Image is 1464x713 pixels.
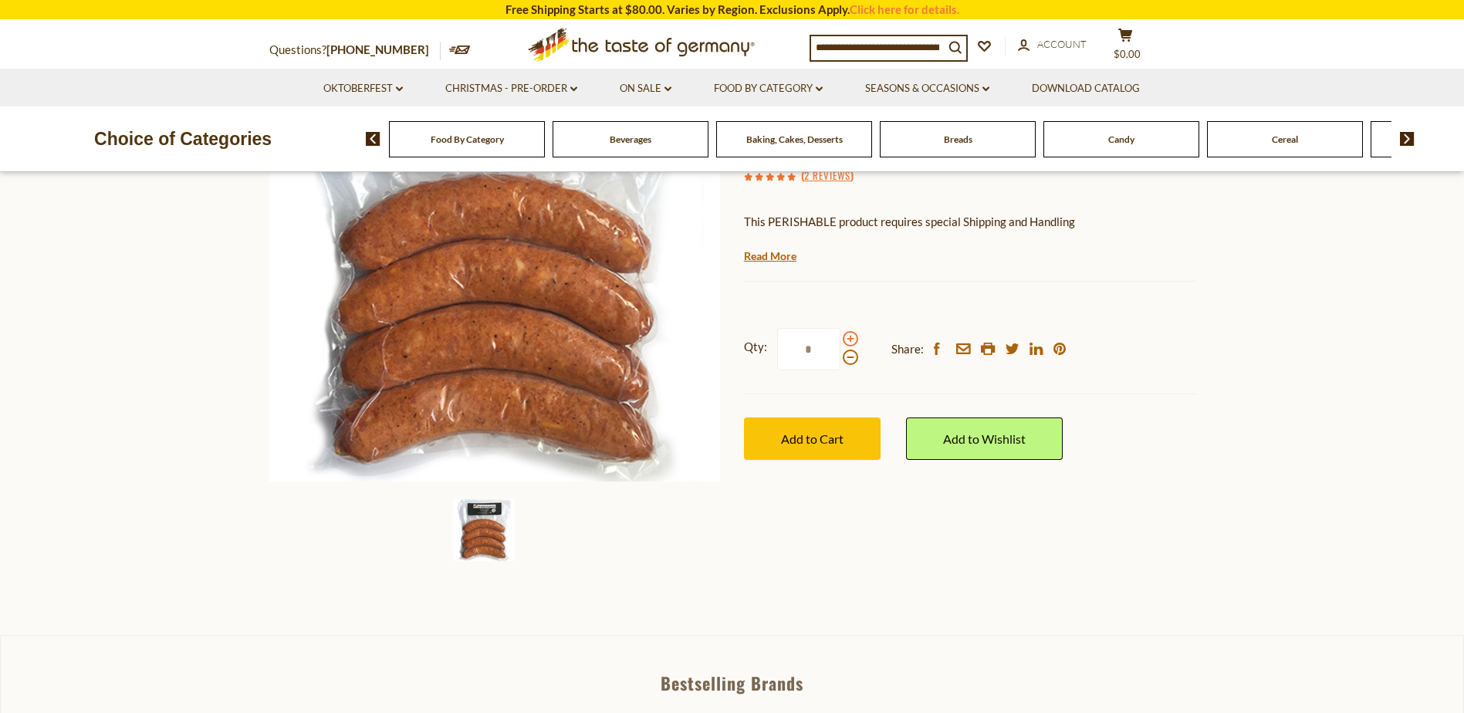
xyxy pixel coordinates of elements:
[777,328,840,370] input: Qty:
[744,248,796,264] a: Read More
[801,167,854,183] span: ( )
[1103,28,1149,66] button: $0.00
[269,40,441,60] p: Questions?
[1108,133,1134,145] a: Candy
[610,133,651,145] a: Beverages
[744,417,881,460] button: Add to Cart
[744,212,1195,231] p: This PERISHABLE product requires special Shipping and Handling
[366,132,380,146] img: previous arrow
[1032,80,1140,97] a: Download Catalog
[620,80,671,97] a: On Sale
[744,337,767,356] strong: Qty:
[453,499,515,561] img: Binkert's"Käse Krainer" Smoked Pork/Beef Sausages with Cheese 1lbs.
[431,133,504,145] a: Food By Category
[906,417,1063,460] a: Add to Wishlist
[1272,133,1298,145] a: Cereal
[1,674,1463,691] div: Bestselling Brands
[445,80,577,97] a: Christmas - PRE-ORDER
[326,42,429,56] a: [PHONE_NUMBER]
[746,133,843,145] a: Baking, Cakes, Desserts
[804,167,850,184] a: 2 Reviews
[323,80,403,97] a: Oktoberfest
[1018,36,1087,53] a: Account
[714,80,823,97] a: Food By Category
[865,80,989,97] a: Seasons & Occasions
[1114,48,1141,60] span: $0.00
[891,340,924,359] span: Share:
[1400,132,1415,146] img: next arrow
[759,243,1195,262] li: We will ship this product in heat-protective packaging and ice.
[944,133,972,145] a: Breads
[781,431,844,446] span: Add to Cart
[269,30,721,482] img: Binkert's"Käse Krainer" Smoked Pork/Beef Sausages with Cheese 1lbs.
[850,2,959,16] a: Click here for details.
[1037,38,1087,50] span: Account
